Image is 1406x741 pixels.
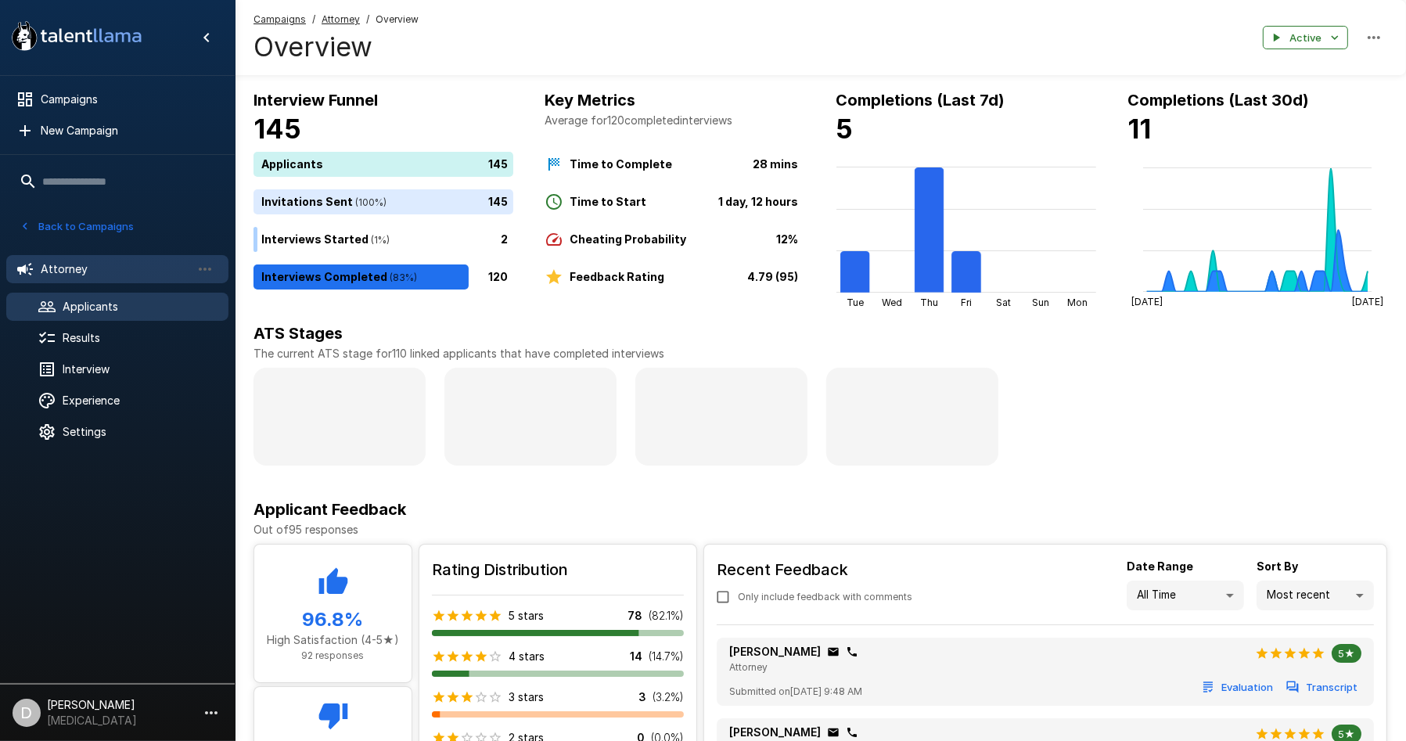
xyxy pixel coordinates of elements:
span: Submitted on [DATE] 9:48 AM [729,684,862,700]
p: ( 3.2 %) [653,689,684,705]
h4: Overview [254,31,419,63]
b: Sort By [1257,559,1298,573]
h5: 96.8 % [267,607,399,632]
div: Click to copy [827,646,840,658]
tspan: Mon [1067,297,1088,308]
div: Most recent [1257,581,1374,610]
b: Date Range [1127,559,1193,573]
u: Campaigns [254,13,306,25]
tspan: Tue [846,297,863,308]
b: 145 [254,113,301,145]
p: 4 stars [509,649,545,664]
tspan: [DATE] [1131,296,1163,308]
h6: Rating Distribution [432,557,684,582]
p: The current ATS stage for 110 linked applicants that have completed interviews [254,346,1387,362]
tspan: [DATE] [1352,296,1383,308]
span: 5★ [1332,647,1361,660]
b: 5 [836,113,854,145]
b: Completions (Last 7d) [836,91,1005,110]
p: 2 [501,231,508,247]
b: 4.79 (95) [748,270,799,283]
tspan: Sun [1031,297,1048,308]
h6: Recent Feedback [717,557,925,582]
p: 14 [630,649,642,664]
b: Feedback Rating [570,270,664,283]
b: 12% [777,232,799,246]
p: High Satisfaction (4-5★) [267,632,399,648]
button: Active [1263,26,1348,50]
b: Completions (Last 30d) [1127,91,1309,110]
p: 120 [488,268,508,285]
b: 11 [1127,113,1151,145]
p: [PERSON_NAME] [729,725,821,740]
b: Interview Funnel [254,91,378,110]
p: ( 14.7 %) [649,649,684,664]
span: / [366,12,369,27]
b: 1 day, 12 hours [719,195,799,208]
tspan: Thu [920,297,938,308]
div: Click to copy [846,726,858,739]
b: Key Metrics [545,91,635,110]
div: All Time [1127,581,1244,610]
p: [PERSON_NAME] [729,644,821,660]
tspan: Wed [882,297,902,308]
p: 3 [638,689,646,705]
b: Time to Complete [570,157,672,171]
p: 5 stars [509,608,544,624]
span: 5★ [1332,728,1361,740]
b: Applicant Feedback [254,500,406,519]
tspan: Sat [996,297,1011,308]
div: Click to copy [827,726,840,739]
u: Attorney [322,13,360,25]
p: 78 [627,608,642,624]
span: 92 responses [302,649,365,661]
p: 3 stars [509,689,544,705]
span: Attorney [729,661,768,673]
p: ( 82.1 %) [649,608,684,624]
tspan: Fri [961,297,972,308]
b: ATS Stages [254,324,343,343]
span: / [312,12,315,27]
button: Evaluation [1199,675,1277,700]
p: 145 [488,156,508,172]
p: 145 [488,193,508,210]
p: Out of 95 responses [254,522,1387,538]
span: Overview [376,12,419,27]
button: Transcript [1283,675,1361,700]
b: 28 mins [753,157,799,171]
b: Cheating Probability [570,232,686,246]
span: Only include feedback with comments [738,589,912,605]
div: Click to copy [846,646,858,658]
b: Time to Start [570,195,646,208]
p: Average for 120 completed interviews [545,113,804,128]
